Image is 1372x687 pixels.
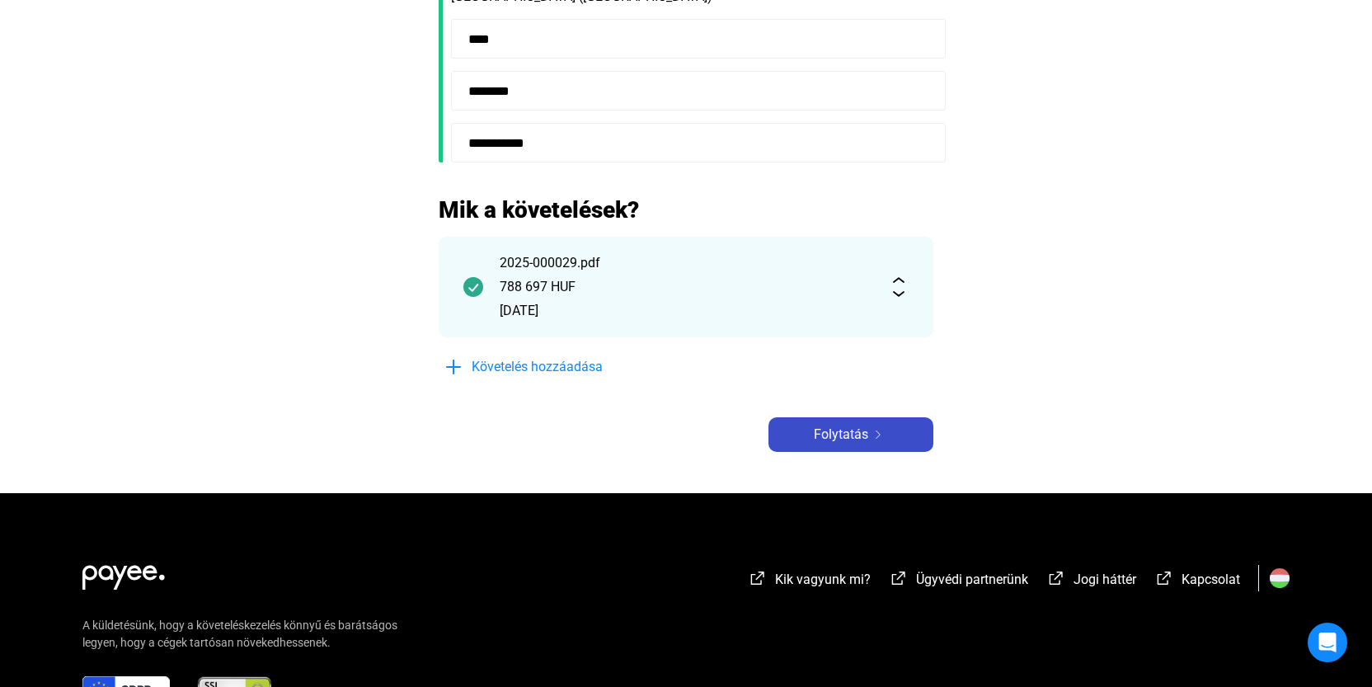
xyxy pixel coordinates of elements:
[1308,623,1347,662] div: Open Intercom Messenger
[500,253,872,273] div: 2025-000029.pdf
[500,277,872,297] div: 788 697 HUF
[868,431,888,439] img: arrow-right-white
[1046,570,1066,586] img: external-link-white
[889,570,909,586] img: external-link-white
[889,574,1028,590] a: external-link-whiteÜgyvédi partnerünk
[1046,574,1136,590] a: external-link-whiteJogi háttér
[814,425,868,445] span: Folytatás
[748,574,871,590] a: external-link-whiteKik vagyunk mi?
[889,277,909,297] img: expand
[775,572,871,587] span: Kik vagyunk mi?
[1270,568,1290,588] img: HU.svg
[500,301,872,321] div: [DATE]
[439,350,686,384] button: plus-blueKövetelés hozzáadása
[472,357,603,377] span: Követelés hozzáadása
[768,417,933,452] button: Folytatásarrow-right-white
[1074,572,1136,587] span: Jogi háttér
[916,572,1028,587] span: Ügyvédi partnerünk
[82,556,165,590] img: white-payee-white-dot.svg
[439,195,933,224] h2: Mik a követelések?
[1154,574,1240,590] a: external-link-whiteKapcsolat
[1154,570,1174,586] img: external-link-white
[748,570,768,586] img: external-link-white
[444,357,463,377] img: plus-blue
[463,277,483,297] img: checkmark-darker-green-circle
[1182,572,1240,587] span: Kapcsolat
